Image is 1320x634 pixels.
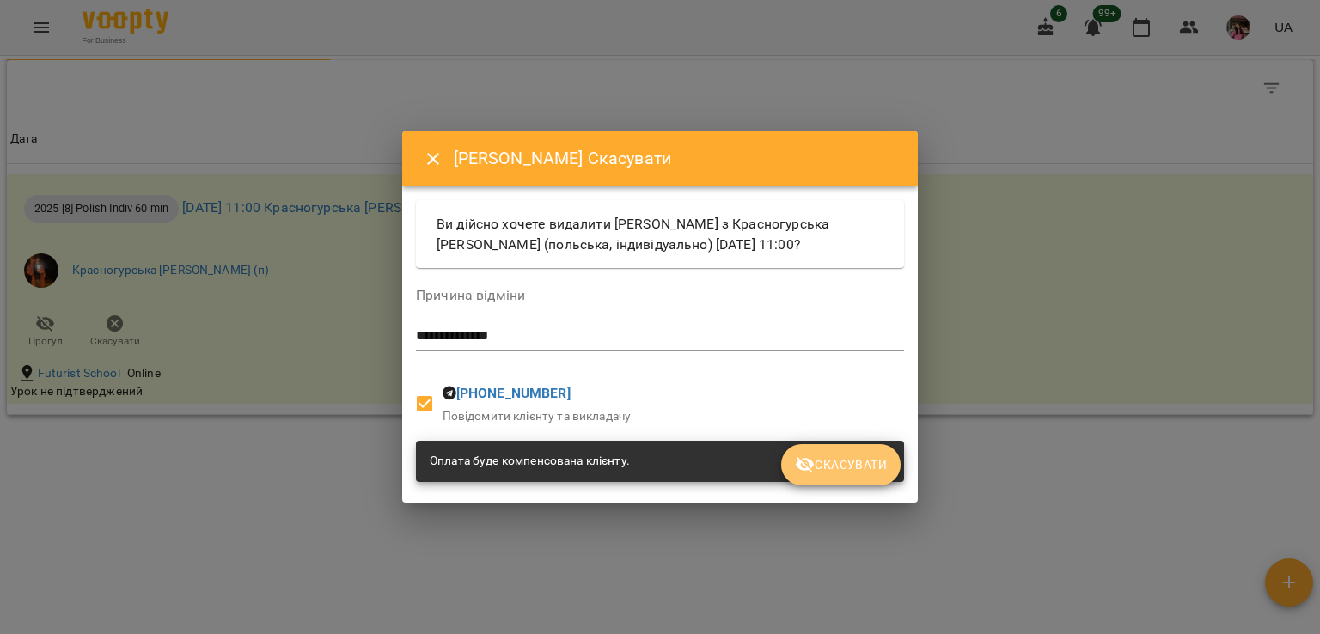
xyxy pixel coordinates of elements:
[781,444,901,485] button: Скасувати
[795,454,887,475] span: Скасувати
[416,200,904,268] div: Ви дійсно хочете видалити [PERSON_NAME] з Красногурська [PERSON_NAME] (польська, індивідуально) [...
[416,289,904,302] label: Причина відміни
[456,385,571,401] a: [PHONE_NUMBER]
[412,138,454,180] button: Close
[454,145,897,172] h6: [PERSON_NAME] Скасувати
[443,408,632,425] p: Повідомити клієнту та викладачу
[430,446,630,477] div: Оплата буде компенсована клієнту.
